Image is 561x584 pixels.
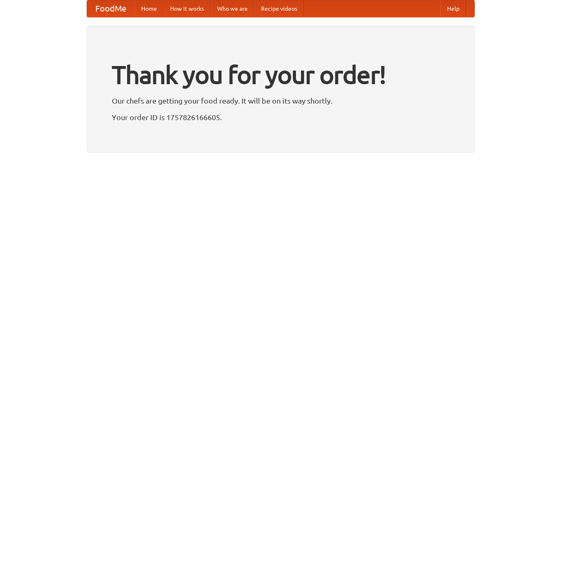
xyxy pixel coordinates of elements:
p: Your order ID is 1757826166605. [112,111,450,123]
p: Our chefs are getting your food ready. It will be on its way shortly. [112,95,450,107]
h1: Thank you for your order! [112,55,450,95]
a: How it works [163,0,211,17]
a: Home [135,0,163,17]
a: Recipe videos [254,0,304,17]
a: FoodMe [87,0,135,17]
a: Help [440,0,466,17]
a: Who we are [211,0,254,17]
